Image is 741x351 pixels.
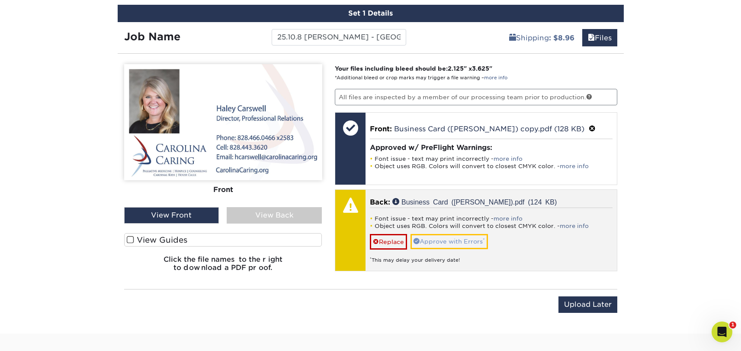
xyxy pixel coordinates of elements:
[370,155,613,162] li: Font issue - text may print incorrectly -
[494,156,523,162] a: more info
[549,34,574,42] b: : $8.96
[370,162,613,170] li: Object uses RGB. Colors will convert to closest CMYK color. -
[509,34,516,42] span: shipping
[370,250,613,264] div: This may delay your delivery date!
[494,215,523,222] a: more info
[124,30,180,43] strong: Job Name
[124,255,322,279] h6: Click the file names to the right to download a PDF proof.
[124,207,219,224] div: View Front
[588,34,595,42] span: files
[712,322,732,342] iframe: Intercom live chat
[558,296,617,313] input: Upload Later
[118,5,624,22] div: Set 1 Details
[370,215,613,222] li: Font issue - text may print incorrectly -
[335,65,492,72] strong: Your files including bleed should be: " x "
[560,223,589,229] a: more info
[560,163,589,169] a: more info
[484,75,507,81] a: more info
[124,233,322,247] label: View Guides
[370,143,613,152] h4: Approved w/ PreFlight Warnings:
[335,75,507,81] small: *Additional bleed or crop marks may trigger a file warning –
[370,198,390,206] span: Back:
[392,198,557,205] a: Business Card ([PERSON_NAME]).pdf (124 KB)
[448,65,464,72] span: 2.125
[370,234,407,249] a: Replace
[272,29,406,45] input: Enter a job name
[472,65,489,72] span: 3.625
[370,222,613,230] li: Object uses RGB. Colors will convert to closest CMYK color. -
[394,125,584,133] a: Business Card ([PERSON_NAME]) copy.pdf (128 KB)
[582,29,617,46] a: Files
[335,89,617,105] p: All files are inspected by a member of our processing team prior to production.
[411,234,488,249] a: Approve with Errors*
[227,207,322,224] div: View Back
[370,125,392,133] span: Front:
[124,180,322,199] div: Front
[504,29,580,46] a: Shipping: $8.96
[729,322,736,328] span: 1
